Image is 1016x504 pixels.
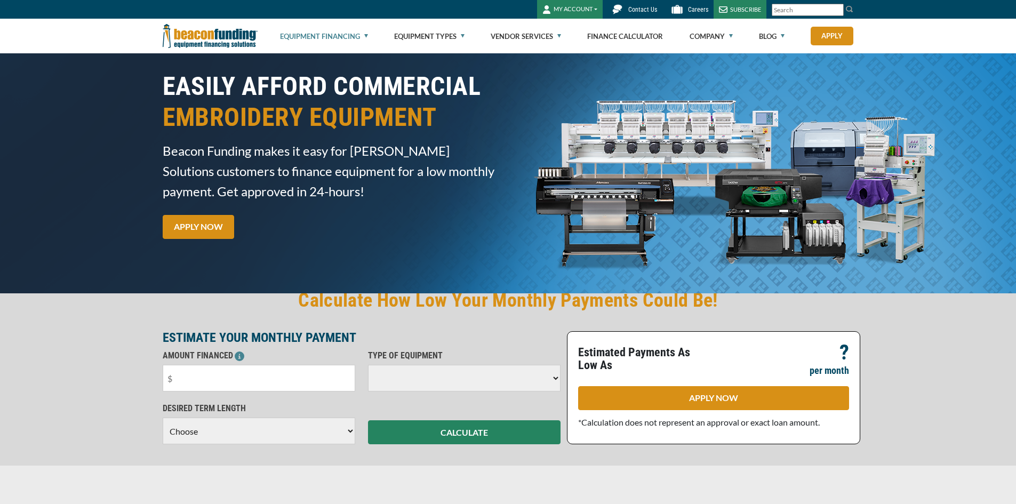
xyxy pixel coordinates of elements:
[163,331,561,344] p: ESTIMATE YOUR MONTHLY PAYMENT
[810,364,849,377] p: per month
[163,19,258,53] img: Beacon Funding Corporation logo
[163,141,502,202] span: Beacon Funding makes it easy for [PERSON_NAME] Solutions customers to finance equipment for a low...
[772,4,844,16] input: Search
[163,102,502,133] span: EMBROIDERY EQUIPMENT
[578,386,849,410] a: APPLY NOW
[163,402,355,415] p: DESIRED TERM LENGTH
[578,346,707,372] p: Estimated Payments As Low As
[163,71,502,133] h1: EASILY AFFORD COMMERCIAL
[163,349,355,362] p: AMOUNT FINANCED
[368,349,561,362] p: TYPE OF EQUIPMENT
[163,288,854,313] h2: Calculate How Low Your Monthly Payments Could Be!
[628,6,657,13] span: Contact Us
[394,19,465,53] a: Equipment Types
[578,417,820,427] span: *Calculation does not represent an approval or exact loan amount.
[280,19,368,53] a: Equipment Financing
[688,6,708,13] span: Careers
[845,5,854,13] img: Search
[491,19,561,53] a: Vendor Services
[839,346,849,359] p: ?
[368,420,561,444] button: CALCULATE
[690,19,733,53] a: Company
[163,215,234,239] a: APPLY NOW
[759,19,785,53] a: Blog
[811,27,853,45] a: Apply
[587,19,663,53] a: Finance Calculator
[163,365,355,391] input: $
[833,6,841,14] a: Clear search text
